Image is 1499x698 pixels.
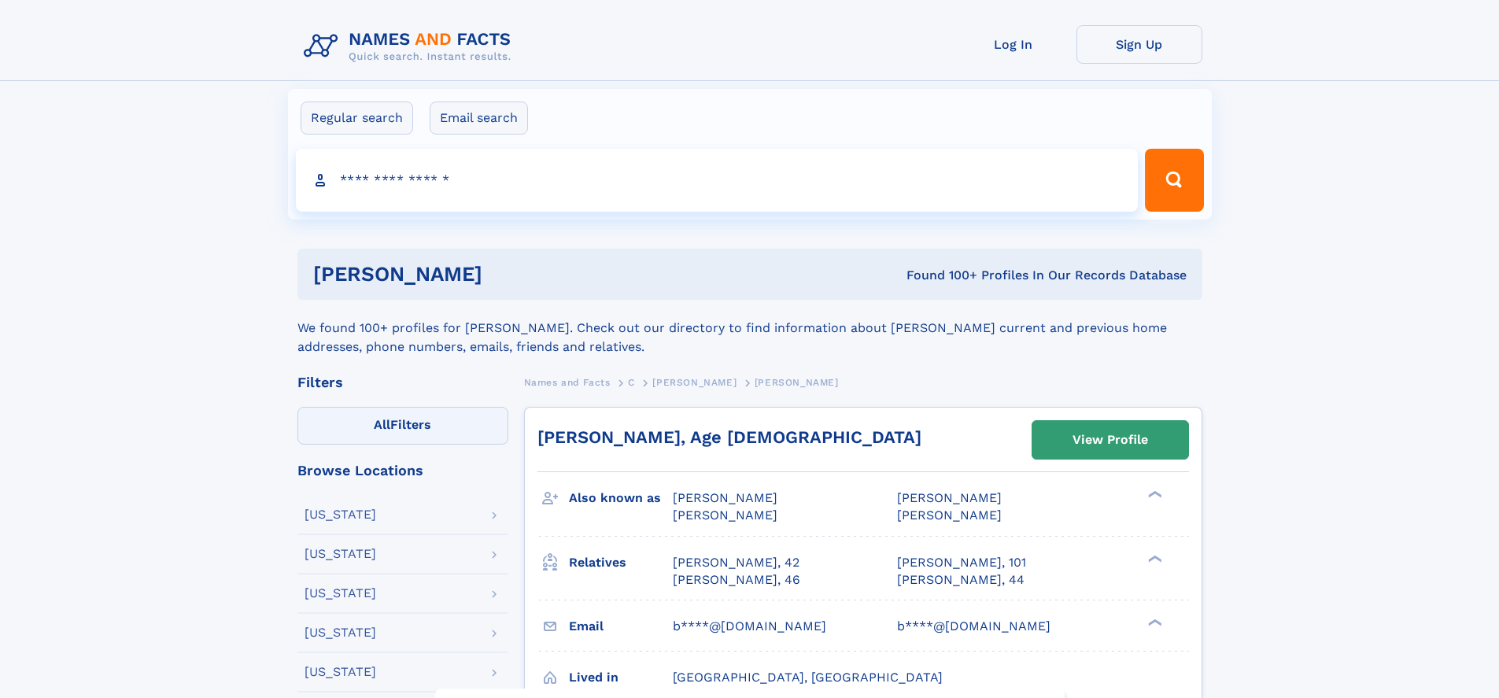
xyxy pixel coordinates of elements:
[313,264,695,284] h1: [PERSON_NAME]
[569,664,673,691] h3: Lived in
[1076,25,1202,64] a: Sign Up
[755,377,839,388] span: [PERSON_NAME]
[297,463,508,478] div: Browse Locations
[374,417,390,432] span: All
[628,377,635,388] span: C
[897,508,1002,523] span: [PERSON_NAME]
[524,372,611,392] a: Names and Facts
[569,485,673,511] h3: Also known as
[297,25,524,68] img: Logo Names and Facts
[1144,617,1163,627] div: ❯
[305,666,376,678] div: [US_STATE]
[673,670,943,685] span: [GEOGRAPHIC_DATA], [GEOGRAPHIC_DATA]
[1144,553,1163,563] div: ❯
[297,300,1202,356] div: We found 100+ profiles for [PERSON_NAME]. Check out our directory to find information about [PERS...
[305,626,376,639] div: [US_STATE]
[537,427,921,447] a: [PERSON_NAME], Age [DEMOGRAPHIC_DATA]
[652,377,737,388] span: [PERSON_NAME]
[1145,149,1203,212] button: Search Button
[628,372,635,392] a: C
[951,25,1076,64] a: Log In
[673,508,777,523] span: [PERSON_NAME]
[569,549,673,576] h3: Relatives
[673,554,799,571] a: [PERSON_NAME], 42
[305,508,376,521] div: [US_STATE]
[652,372,737,392] a: [PERSON_NAME]
[296,149,1139,212] input: search input
[1073,422,1148,458] div: View Profile
[897,571,1025,589] a: [PERSON_NAME], 44
[305,587,376,600] div: [US_STATE]
[297,407,508,445] label: Filters
[694,267,1187,284] div: Found 100+ Profiles In Our Records Database
[297,375,508,390] div: Filters
[305,548,376,560] div: [US_STATE]
[1032,421,1188,459] a: View Profile
[301,102,413,135] label: Regular search
[1144,489,1163,500] div: ❯
[569,613,673,640] h3: Email
[897,490,1002,505] span: [PERSON_NAME]
[897,554,1026,571] a: [PERSON_NAME], 101
[673,571,800,589] a: [PERSON_NAME], 46
[673,490,777,505] span: [PERSON_NAME]
[430,102,528,135] label: Email search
